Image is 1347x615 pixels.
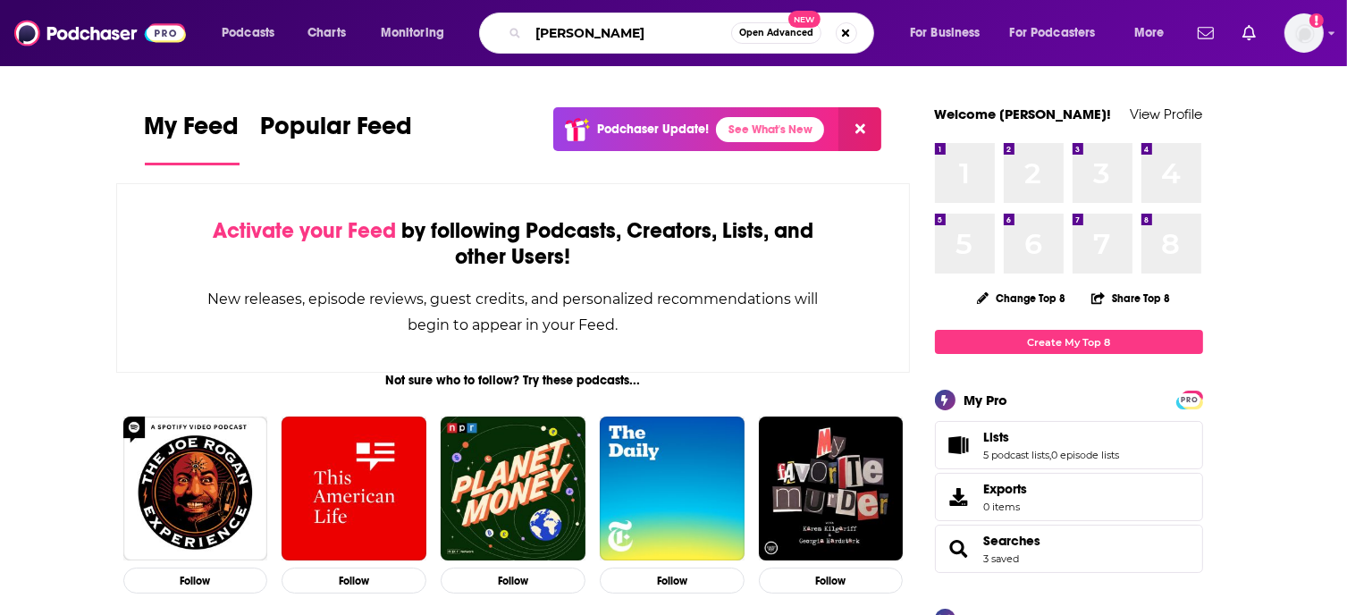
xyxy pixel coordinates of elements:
a: Lists [941,433,977,458]
a: View Profile [1131,105,1203,122]
img: This American Life [282,417,426,561]
img: The Joe Rogan Experience [123,417,268,561]
span: More [1134,21,1165,46]
img: User Profile [1284,13,1324,53]
a: PRO [1179,392,1200,406]
span: Exports [941,484,977,510]
a: Show notifications dropdown [1235,18,1263,48]
div: My Pro [964,392,1008,409]
a: Popular Feed [261,111,413,165]
a: Searches [941,536,977,561]
span: For Business [910,21,981,46]
div: Not sure who to follow? Try these podcasts... [116,373,911,388]
span: Charts [307,21,346,46]
svg: Add a profile image [1309,13,1324,28]
button: open menu [897,19,1003,47]
a: Searches [984,533,1041,549]
button: Open AdvancedNew [731,22,821,44]
a: Show notifications dropdown [1191,18,1221,48]
button: Share Top 8 [1090,281,1171,316]
button: open menu [209,19,298,47]
div: by following Podcasts, Creators, Lists, and other Users! [206,218,821,270]
span: Lists [984,429,1010,445]
button: open menu [998,19,1122,47]
a: My Feed [145,111,240,165]
button: Follow [282,568,426,594]
img: The Daily [600,417,745,561]
span: , [1050,449,1052,461]
button: Follow [759,568,904,594]
span: Lists [935,421,1203,469]
span: Exports [984,481,1028,497]
img: My Favorite Murder with Karen Kilgariff and Georgia Hardstark [759,417,904,561]
a: 0 episode lists [1052,449,1120,461]
span: Searches [935,525,1203,573]
a: Create My Top 8 [935,330,1203,354]
div: New releases, episode reviews, guest credits, and personalized recommendations will begin to appe... [206,286,821,338]
button: Follow [600,568,745,594]
a: Welcome [PERSON_NAME]! [935,105,1112,122]
button: open menu [1122,19,1187,47]
div: Search podcasts, credits, & more... [496,13,891,54]
span: Podcasts [222,21,274,46]
span: For Podcasters [1010,21,1096,46]
span: PRO [1179,393,1200,407]
span: New [788,11,821,28]
a: 3 saved [984,552,1020,565]
span: Popular Feed [261,111,413,152]
span: Monitoring [381,21,444,46]
span: Open Advanced [739,29,813,38]
span: 0 items [984,501,1028,513]
a: Charts [296,19,357,47]
button: Show profile menu [1284,13,1324,53]
p: Podchaser Update! [597,122,709,137]
button: Follow [123,568,268,594]
input: Search podcasts, credits, & more... [528,19,731,47]
span: My Feed [145,111,240,152]
a: See What's New [716,117,824,142]
img: Planet Money [441,417,585,561]
span: Activate your Feed [213,217,396,244]
a: Exports [935,473,1203,521]
button: Follow [441,568,585,594]
button: open menu [368,19,467,47]
img: Podchaser - Follow, Share and Rate Podcasts [14,16,186,50]
a: Lists [984,429,1120,445]
a: 5 podcast lists [984,449,1050,461]
button: Change Top 8 [966,287,1077,309]
span: Logged in as jfalkner [1284,13,1324,53]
